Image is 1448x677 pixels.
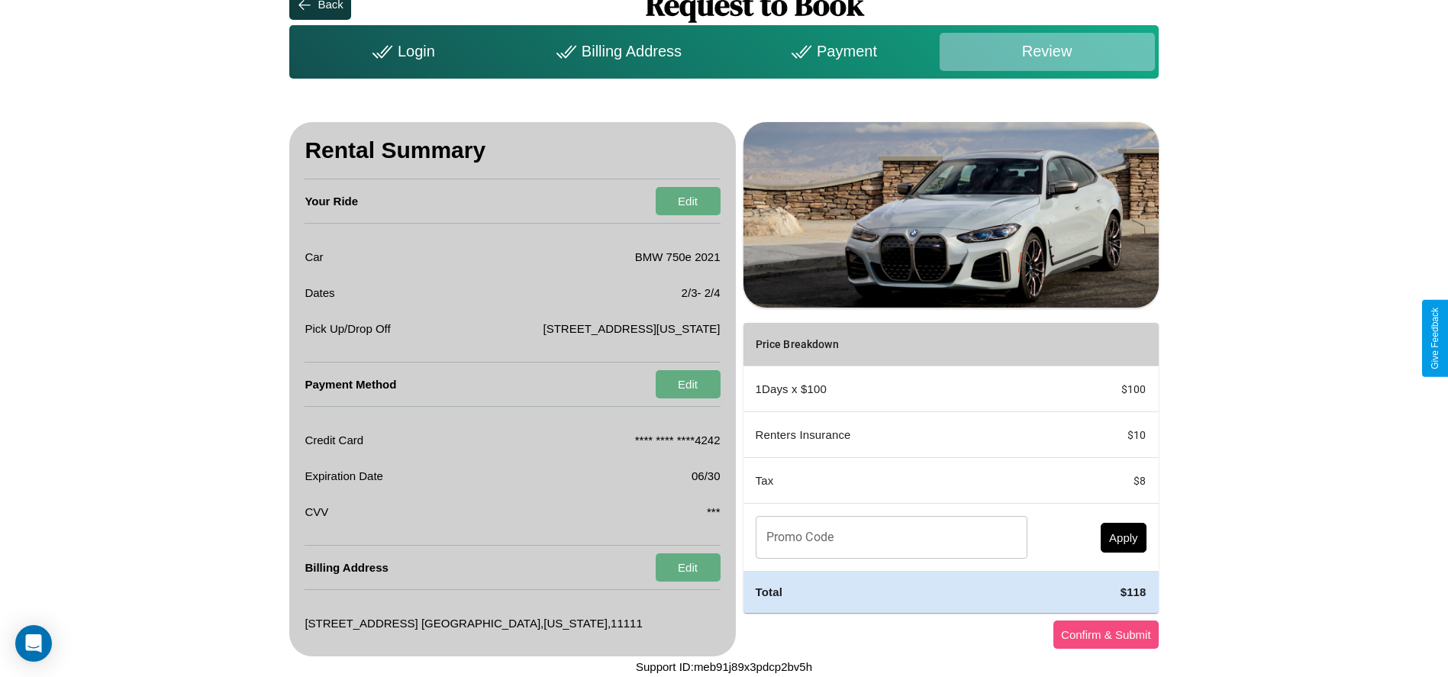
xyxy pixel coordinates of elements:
div: Give Feedback [1430,308,1440,369]
div: Review [940,33,1155,71]
h3: Rental Summary [305,122,720,179]
h4: Payment Method [305,363,396,406]
h4: Your Ride [305,179,358,223]
p: Car [305,247,323,267]
h4: Total [756,584,1027,600]
button: Apply [1101,523,1146,553]
div: Open Intercom Messenger [15,625,52,662]
h4: Billing Address [305,546,388,589]
p: Renters Insurance [756,424,1027,445]
p: Expiration Date [305,466,383,486]
h4: $ 118 [1052,584,1146,600]
th: Price Breakdown [743,323,1040,366]
button: Edit [656,187,721,215]
p: Tax [756,470,1027,491]
p: Support ID: meb91j89x3pdcp2bv5h [636,656,812,677]
p: Pick Up/Drop Off [305,318,390,339]
button: Confirm & Submit [1053,621,1159,649]
p: [STREET_ADDRESS][US_STATE] [543,318,721,339]
p: Credit Card [305,430,363,450]
p: 06/30 [692,466,721,486]
table: simple table [743,323,1159,612]
div: Login [293,33,508,71]
div: Payment [724,33,939,71]
p: 1 Days x $ 100 [756,379,1027,399]
td: $ 100 [1040,366,1159,412]
button: Edit [656,370,721,398]
td: $ 8 [1040,458,1159,504]
p: BMW 750e 2021 [635,247,721,267]
p: [STREET_ADDRESS] [GEOGRAPHIC_DATA] , [US_STATE] , 11111 [305,613,642,633]
button: Edit [656,553,721,582]
div: Billing Address [508,33,724,71]
p: Dates [305,282,334,303]
p: 2 / 3 - 2 / 4 [682,282,721,303]
p: CVV [305,501,328,522]
td: $ 10 [1040,412,1159,458]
